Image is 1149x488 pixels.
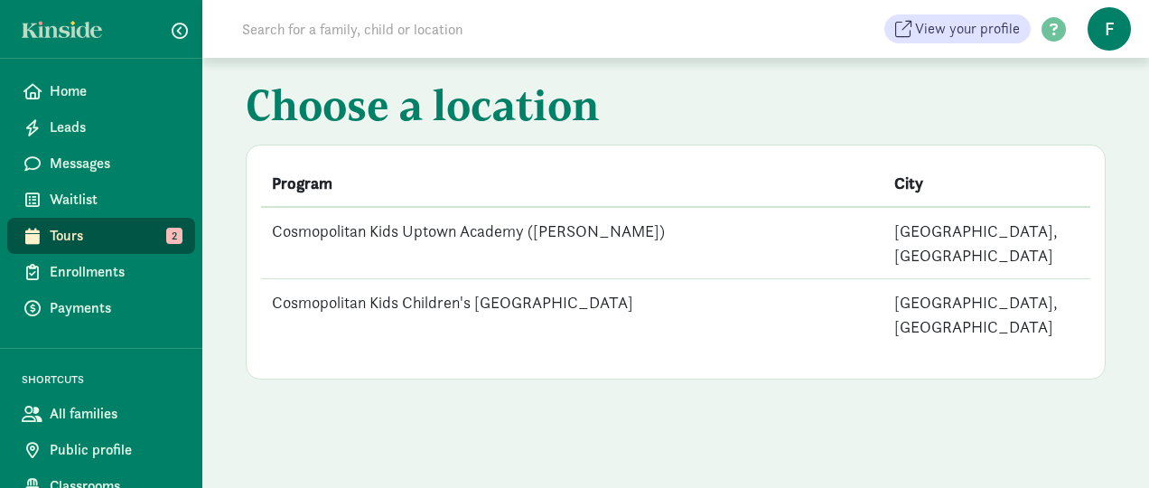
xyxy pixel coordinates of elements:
[883,279,1091,351] td: [GEOGRAPHIC_DATA], [GEOGRAPHIC_DATA]
[7,396,195,432] a: All families
[7,145,195,182] a: Messages
[884,14,1031,43] a: View your profile
[50,189,181,211] span: Waitlist
[1059,401,1149,488] iframe: Chat Widget
[261,279,883,351] td: Cosmopolitan Kids Children's [GEOGRAPHIC_DATA]
[50,261,181,283] span: Enrollments
[261,160,883,207] th: Program
[50,80,181,102] span: Home
[231,11,738,47] input: Search for a family, child or location
[261,207,883,279] td: Cosmopolitan Kids Uptown Academy ([PERSON_NAME])
[7,290,195,326] a: Payments
[50,117,181,138] span: Leads
[915,18,1020,40] span: View your profile
[7,218,195,254] a: Tours 2
[883,207,1091,279] td: [GEOGRAPHIC_DATA], [GEOGRAPHIC_DATA]
[246,80,1106,137] h1: Choose a location
[7,182,195,218] a: Waitlist
[50,439,181,461] span: Public profile
[7,254,195,290] a: Enrollments
[166,228,182,244] span: 2
[50,403,181,425] span: All families
[1088,7,1131,51] span: f
[7,432,195,468] a: Public profile
[50,297,181,319] span: Payments
[7,73,195,109] a: Home
[883,160,1091,207] th: City
[50,225,181,247] span: Tours
[7,109,195,145] a: Leads
[50,153,181,174] span: Messages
